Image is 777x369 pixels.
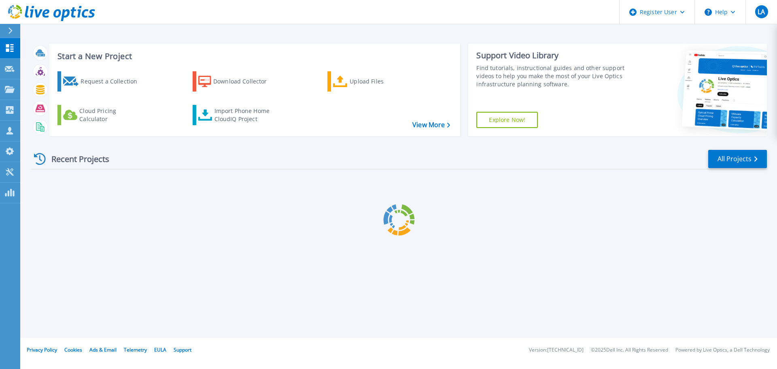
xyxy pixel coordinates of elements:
div: Find tutorials, instructional guides and other support videos to help you make the most of your L... [476,64,628,88]
div: Download Collector [213,73,278,90]
a: Support [174,346,191,353]
a: All Projects [708,150,767,168]
a: Telemetry [124,346,147,353]
li: Version: [TECHNICAL_ID] [529,348,584,353]
li: Powered by Live Optics, a Dell Technology [675,348,770,353]
a: Ads & Email [89,346,117,353]
a: EULA [154,346,166,353]
a: Request a Collection [57,71,148,92]
a: Explore Now! [476,112,538,128]
a: Cloud Pricing Calculator [57,105,148,125]
div: Cloud Pricing Calculator [79,107,144,123]
div: Recent Projects [31,149,120,169]
li: © 2025 Dell Inc. All Rights Reserved [591,348,668,353]
a: View More [412,121,450,129]
span: LA [758,9,765,15]
a: Download Collector [193,71,283,92]
div: Request a Collection [81,73,145,90]
div: Upload Files [350,73,414,90]
a: Cookies [64,346,82,353]
a: Privacy Policy [27,346,57,353]
a: Upload Files [327,71,418,92]
h3: Start a New Project [57,52,450,61]
div: Support Video Library [476,50,628,61]
div: Import Phone Home CloudIQ Project [214,107,278,123]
